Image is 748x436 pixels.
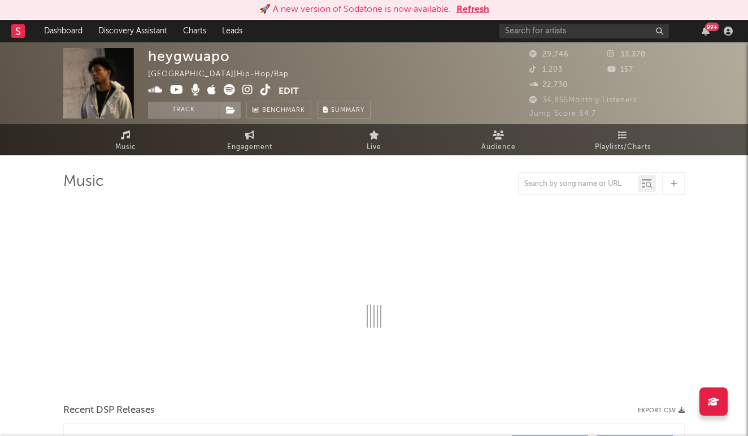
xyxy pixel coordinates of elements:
span: Playlists/Charts [595,141,651,154]
a: Engagement [188,124,312,155]
span: Benchmark [262,104,305,117]
button: Refresh [456,3,489,16]
a: Discovery Assistant [90,20,175,42]
span: 22,730 [529,81,568,89]
a: Leads [214,20,250,42]
span: Summary [331,107,364,114]
div: 99 + [705,23,719,31]
a: Live [312,124,436,155]
button: Edit [279,84,299,98]
div: 🚀 A new version of Sodatone is now available. [259,3,451,16]
span: Music [115,141,136,154]
span: Jump Score: 64.7 [529,110,596,117]
a: Charts [175,20,214,42]
span: 157 [607,66,633,73]
span: Recent DSP Releases [63,404,155,417]
input: Search by song name or URL [519,180,638,189]
a: Playlists/Charts [560,124,685,155]
div: [GEOGRAPHIC_DATA] | Hip-Hop/Rap [148,68,302,81]
span: 33,370 [607,51,646,58]
a: Benchmark [246,102,311,119]
a: Dashboard [36,20,90,42]
a: Audience [436,124,560,155]
span: Audience [481,141,516,154]
a: Music [63,124,188,155]
button: Track [148,102,219,119]
div: heygwuapo [148,48,230,64]
span: Engagement [227,141,272,154]
span: 34,855 Monthly Listeners [529,97,637,104]
span: 1,203 [529,66,563,73]
button: Export CSV [638,407,685,414]
button: Summary [317,102,371,119]
button: 99+ [702,27,710,36]
span: 29,746 [529,51,569,58]
span: Live [367,141,381,154]
input: Search for artists [499,24,669,38]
